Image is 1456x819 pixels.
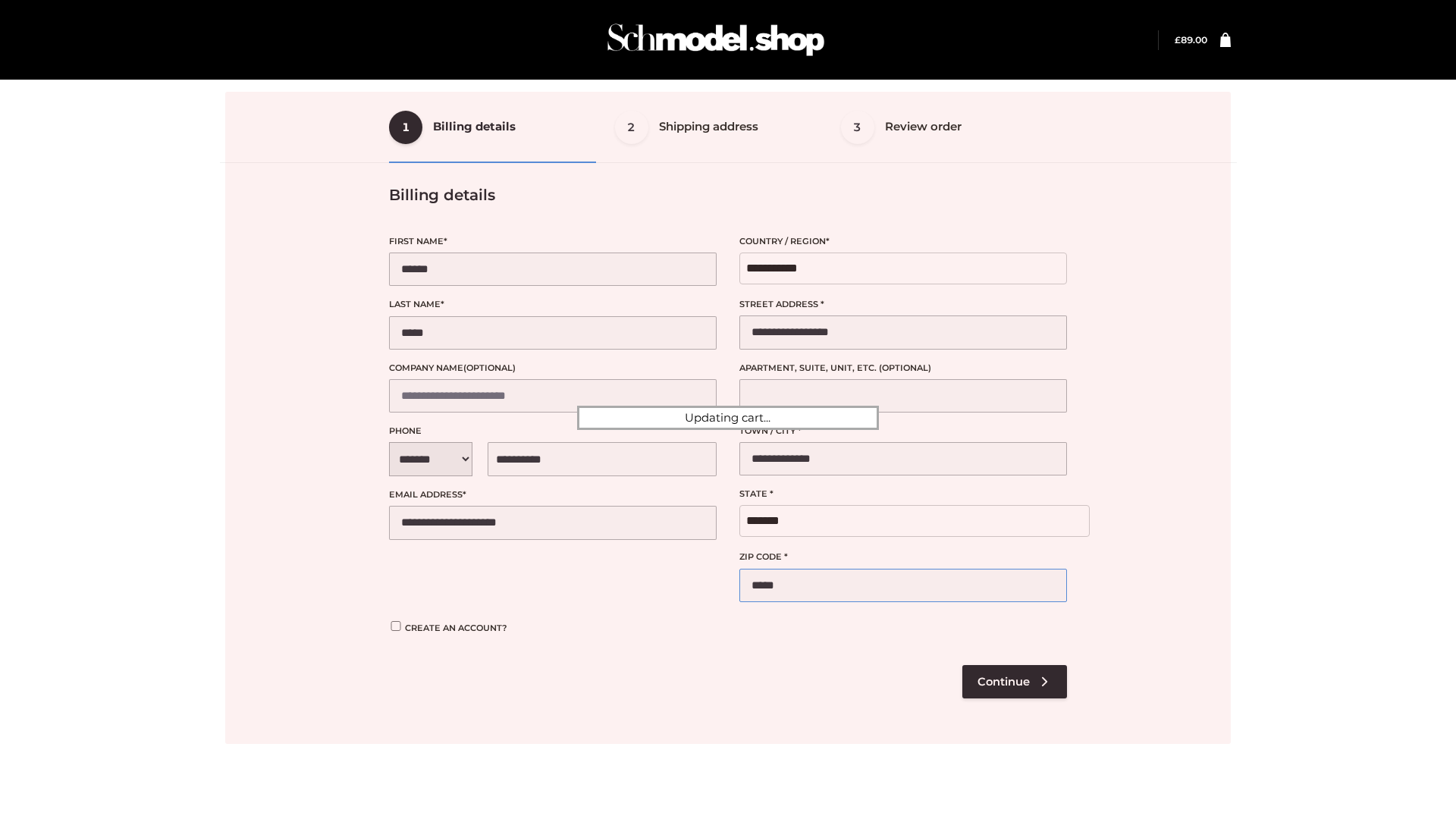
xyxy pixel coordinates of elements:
a: £89.00 [1175,34,1207,45]
div: Updating cart... [577,406,879,430]
span: £ [1175,34,1181,45]
bdi: 89.00 [1175,34,1207,45]
img: Schmodel Admin 964 [602,10,830,70]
